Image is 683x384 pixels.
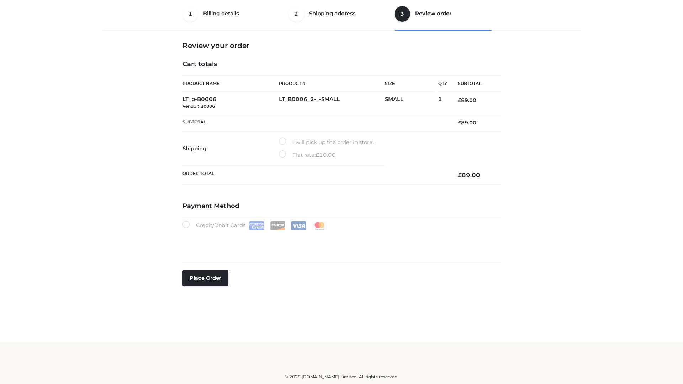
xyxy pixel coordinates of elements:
th: Subtotal [182,114,447,131]
span: £ [458,119,461,126]
label: Flat rate: [279,150,336,160]
button: Place order [182,270,228,286]
h4: Payment Method [182,202,501,210]
td: 1 [438,92,447,114]
img: Mastercard [312,221,327,230]
th: Size [385,76,435,92]
img: Discover [270,221,285,230]
img: Visa [291,221,306,230]
th: Subtotal [447,76,501,92]
span: £ [316,151,319,158]
img: Amex [249,221,264,230]
th: Order Total [182,166,447,185]
h4: Cart totals [182,60,501,68]
td: SMALL [385,92,438,114]
th: Product Name [182,75,279,92]
th: Qty [438,75,447,92]
bdi: 89.00 [458,171,480,178]
label: I will pick up the order in store. [279,138,374,147]
th: Shipping [182,132,279,166]
span: £ [458,171,462,178]
iframe: Secure payment input frame [181,229,499,255]
bdi: 10.00 [316,151,336,158]
th: Product # [279,75,385,92]
label: Credit/Debit Cards [182,221,328,230]
bdi: 89.00 [458,119,476,126]
small: Vendor: B0006 [182,103,215,109]
div: © 2025 [DOMAIN_NAME] Limited. All rights reserved. [106,373,577,380]
td: LT_b-B0006 [182,92,279,114]
h3: Review your order [182,41,501,50]
span: £ [458,97,461,103]
bdi: 89.00 [458,97,476,103]
td: LT_B0006_2-_-SMALL [279,92,385,114]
